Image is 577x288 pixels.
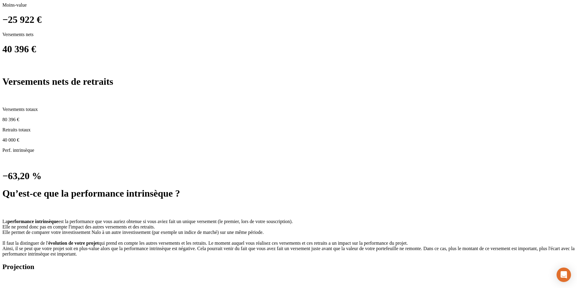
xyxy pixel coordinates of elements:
[58,219,293,224] span: est la performance que vous auriez obtenue si vous aviez fait un unique versement (le premier, lo...
[2,117,575,122] p: 80 396 €
[2,188,575,199] h1: Qu’est-ce que la performance intrinsèque ?
[2,230,264,235] span: Elle permet de comparer votre investissement Nalo à un autre investissement (par exemple un indic...
[2,76,575,87] h1: Versements nets de retraits
[2,170,575,182] h1: −63,20 %
[2,246,575,256] span: Ainsi, il se peut que votre projet soit en plus-value alors que la performance intrinsèque est né...
[557,268,571,282] div: Open Intercom Messenger
[2,127,575,133] p: Retraits totaux
[2,2,575,8] p: Moins-value
[2,148,575,153] p: Perf. intrinsèque
[2,219,8,224] span: La
[48,241,99,246] span: évolution de votre projet
[2,241,48,246] span: Il faut la distinguer de l'
[2,44,575,55] h1: 40 396 €
[2,263,575,271] h2: Projection
[2,14,575,25] h1: −25 922 €
[99,241,408,246] span: qui prend en compte les autres versements et les retraits. Le moment auquel vous réalisez ces ver...
[8,219,58,224] span: performance intrinsèque
[2,224,155,229] span: Elle ne prend donc pas en compte l'impact des autres versements et des retraits.
[2,32,575,37] p: Versements nets
[2,107,575,112] p: Versements totaux
[2,137,575,143] p: 40 000 €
